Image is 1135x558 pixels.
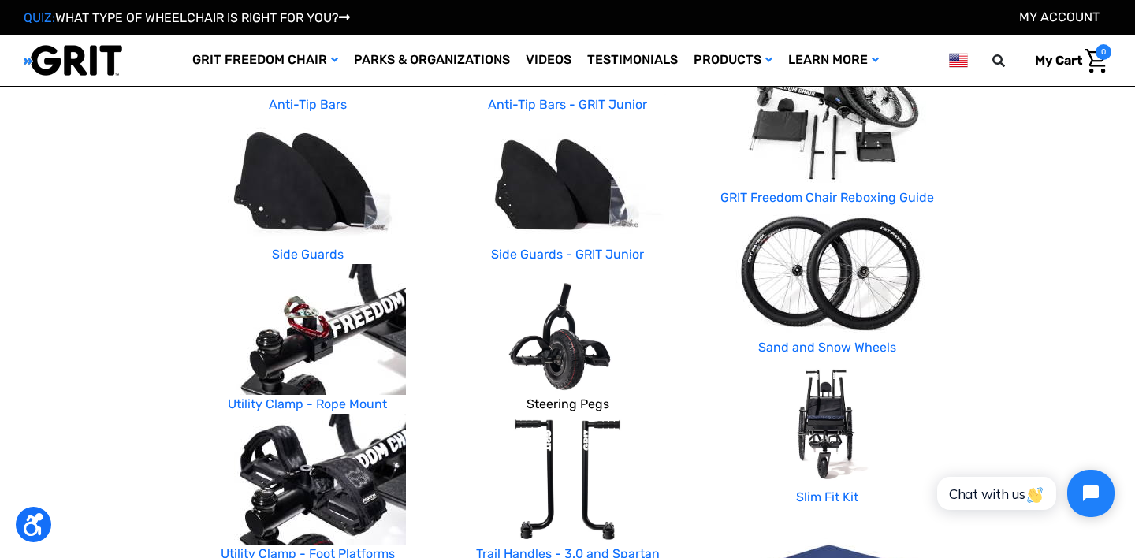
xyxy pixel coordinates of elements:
input: Search [999,44,1023,77]
a: Products [686,35,780,86]
a: Account [1019,9,1100,24]
a: Cart with 0 items [1023,44,1111,77]
img: Cart [1085,49,1107,73]
a: GRIT Freedom Chair [184,35,346,86]
img: us.png [949,50,968,70]
img: GRIT All-Terrain Wheelchair and Mobility Equipment [24,44,122,76]
a: Side Guards [272,247,344,262]
span: 0 [1096,44,1111,60]
a: Side Guards - GRIT Junior [491,247,644,262]
a: Parks & Organizations [346,35,518,86]
iframe: Tidio Chat [920,456,1128,530]
a: Utility Clamp - Rope Mount [228,396,387,411]
a: Slim Fit Kit [796,489,858,504]
a: Sand and Snow Wheels [758,340,896,355]
a: Anti-Tip Bars - GRIT Junior [488,97,647,112]
a: Videos [518,35,579,86]
a: Anti-Tip Bars [269,97,347,112]
a: QUIZ:WHAT TYPE OF WHEELCHAIR IS RIGHT FOR YOU? [24,10,350,25]
a: Steering Pegs [527,396,609,411]
a: GRIT Freedom Chair Reboxing Guide [720,190,934,205]
a: Learn More [780,35,887,86]
span: QUIZ: [24,10,55,25]
span: My Cart [1035,53,1082,68]
a: Testimonials [579,35,686,86]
